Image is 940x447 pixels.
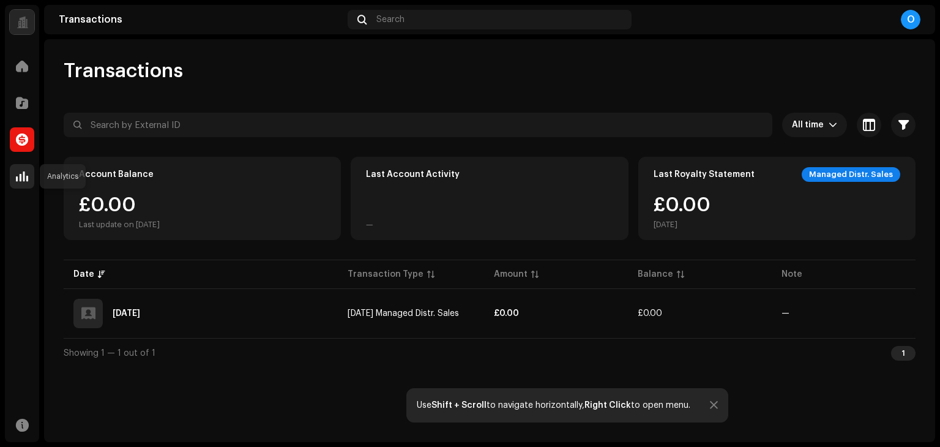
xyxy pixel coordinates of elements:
div: 1 [891,346,916,361]
span: Sep 2025 Managed Distr. Sales [348,309,459,318]
span: Transactions [64,59,183,83]
div: Managed Distr. Sales [802,167,900,182]
span: All time [792,113,829,137]
div: Last Royalty Statement [654,170,755,179]
div: [DATE] [654,220,711,230]
input: Search by External ID [64,113,772,137]
div: O [901,10,920,29]
re-a-table-badge: — [781,309,789,318]
strong: Right Click [584,401,631,410]
span: £0.00 [638,309,662,318]
div: Transaction Type [348,268,423,280]
strong: Shift + Scroll [431,401,487,410]
div: Balance [638,268,673,280]
div: Sep 16, 2025 [113,309,140,318]
div: — [366,220,373,230]
span: Showing 1 — 1 out of 1 [64,349,155,358]
strong: £0.00 [494,309,519,318]
span: Search [376,15,405,24]
div: dropdown trigger [829,113,837,137]
div: Use to navigate horizontally, to open menu. [417,400,690,410]
div: Account Balance [79,170,154,179]
div: Last Account Activity [366,170,460,179]
div: Amount [494,268,528,280]
div: Last update on [DATE] [79,220,160,230]
div: Transactions [59,15,343,24]
div: Date [73,268,94,280]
